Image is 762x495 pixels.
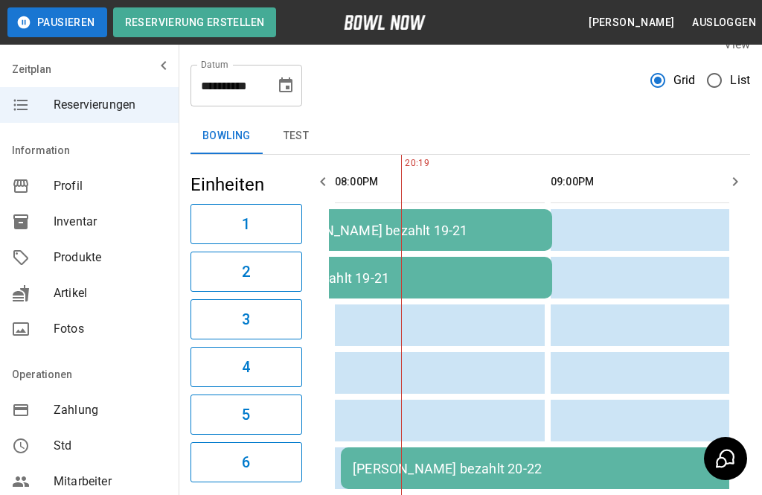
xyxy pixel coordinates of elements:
[242,450,250,474] h6: 6
[54,320,167,338] span: Fotos
[190,118,750,154] div: inventory tabs
[673,71,696,89] span: Grid
[54,284,167,302] span: Artikel
[190,442,302,482] button: 6
[401,156,405,171] span: 20:19
[54,401,167,419] span: Zahlung
[54,213,167,231] span: Inventar
[190,395,302,435] button: 5
[353,461,758,476] div: [PERSON_NAME] bezahlt 20-22
[242,403,250,427] h6: 5
[583,9,680,36] button: [PERSON_NAME]
[730,71,750,89] span: List
[344,15,426,30] img: logo
[54,437,167,455] span: Std
[686,9,762,36] button: Ausloggen
[54,249,167,266] span: Produkte
[271,71,301,100] button: Choose date, selected date is 12. Sep. 2025
[113,7,277,37] button: Reservierung erstellen
[54,473,167,491] span: Mitarbeiter
[54,177,167,195] span: Profil
[7,7,107,37] button: Pausieren
[54,96,167,114] span: Reservierungen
